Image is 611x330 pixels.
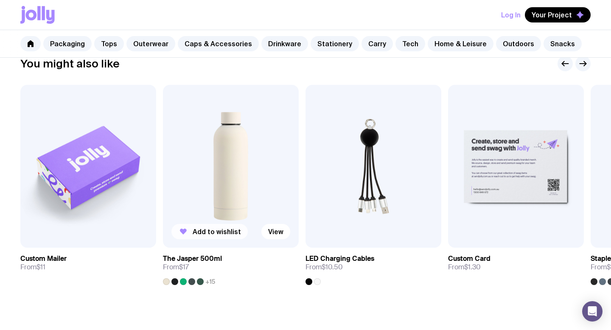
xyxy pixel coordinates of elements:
[311,36,359,51] a: Stationery
[464,263,481,271] span: $1.30
[178,36,259,51] a: Caps & Accessories
[20,263,45,271] span: From
[261,36,308,51] a: Drinkware
[582,301,603,322] div: Open Intercom Messenger
[163,248,299,285] a: The Jasper 500mlFrom$17+15
[496,36,541,51] a: Outdoors
[448,254,490,263] h3: Custom Card
[179,263,189,271] span: $17
[428,36,493,51] a: Home & Leisure
[205,278,215,285] span: +15
[532,11,572,19] span: Your Project
[163,254,222,263] h3: The Jasper 500ml
[395,36,425,51] a: Tech
[501,7,521,22] button: Log In
[448,263,481,271] span: From
[261,224,290,239] a: View
[322,263,343,271] span: $10.50
[163,263,189,271] span: From
[448,248,584,278] a: Custom CardFrom$1.30
[126,36,175,51] a: Outerwear
[20,248,156,278] a: Custom MailerFrom$11
[362,36,393,51] a: Carry
[305,254,374,263] h3: LED Charging Cables
[544,36,582,51] a: Snacks
[20,57,120,70] h2: You might also like
[20,254,67,263] h3: Custom Mailer
[305,263,343,271] span: From
[305,248,441,285] a: LED Charging CablesFrom$10.50
[171,224,248,239] button: Add to wishlist
[94,36,124,51] a: Tops
[193,227,241,236] span: Add to wishlist
[525,7,591,22] button: Your Project
[36,263,45,271] span: $11
[43,36,92,51] a: Packaging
